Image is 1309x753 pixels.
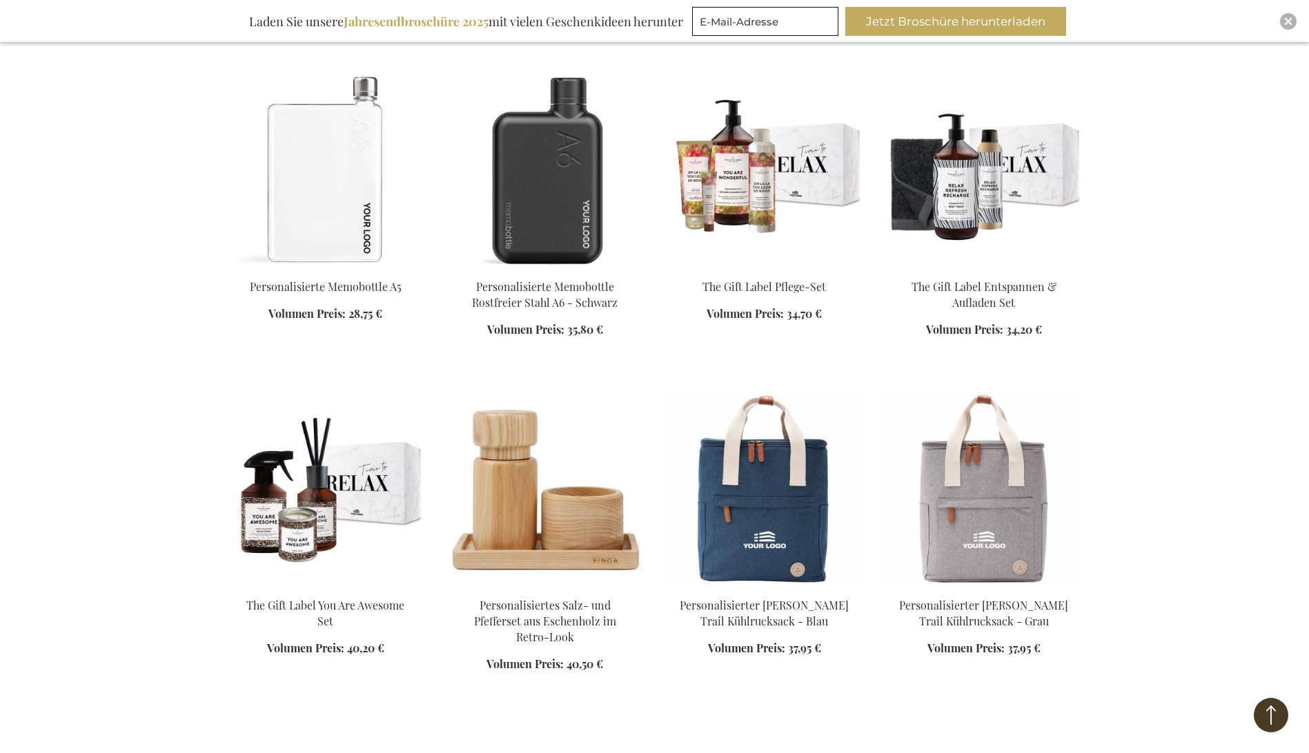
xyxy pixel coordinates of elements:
[927,641,1005,655] span: Volumen Preis:
[912,279,1056,310] a: The Gift Label Entspannen & Aufladen Set
[227,74,424,268] img: Personalisierte Memobottle A5
[885,262,1083,275] a: The Gift Label Relax & Recharge Set
[787,306,822,321] span: 34,70 €
[927,641,1041,656] a: Volumen Preis: 37,95 €
[227,262,424,275] a: Personalisierte Memobottle A5
[1280,13,1297,30] div: Close
[680,598,849,628] a: Personalisierter [PERSON_NAME] Trail Kühlrucksack - Blau
[227,581,424,594] a: The Gift Label You Are Awesome Set
[347,641,384,655] span: 40,20 €
[707,306,822,322] a: Volumen Preis: 34,70 €
[788,641,821,655] span: 37,95 €
[1007,641,1041,655] span: 37,95 €
[243,7,689,36] div: Laden Sie unsere mit vielen Geschenkideen herunter
[702,279,826,294] a: The Gift Label Pflege-Set
[487,322,564,337] span: Volumen Preis:
[446,262,644,275] a: Personalisierte Memobottle Rostfreier Stahl A6 - Schwarz
[267,641,384,656] a: Volumen Preis: 40,20 €
[267,641,344,655] span: Volumen Preis:
[567,322,603,337] span: 35,80 €
[1006,322,1042,337] span: 34,20 €
[446,393,644,586] img: Personalisiertes Salz- und Pfefferset aus Eschenholz im Retro-Look
[885,581,1083,594] a: Personalised Sortino Trail Cooler Backpack - Grey
[268,306,346,321] span: Volumen Preis:
[487,322,603,338] a: Volumen Preis: 35,80 €
[926,322,1003,337] span: Volumen Preis:
[446,581,644,594] a: Personalisiertes Salz- und Pfefferset aus Eschenholz im Retro-Look
[474,598,616,644] a: Personalisiertes Salz- und Pfefferset aus Eschenholz im Retro-Look
[692,7,838,36] input: E-Mail-Adresse
[926,322,1042,338] a: Volumen Preis: 34,20 €
[348,306,382,321] span: 28,75 €
[486,656,603,672] a: Volumen Preis: 40,50 €
[250,279,402,294] a: Personalisierte Memobottle A5
[666,393,863,586] img: Personalised Sortino Trail Cooler Backpack - Blue
[268,306,382,322] a: Volumen Preis: 28,75 €
[472,279,618,310] a: Personalisierte Memobottle Rostfreier Stahl A6 - Schwarz
[708,641,785,655] span: Volumen Preis:
[227,393,424,586] img: The Gift Label You Are Awesome Set
[666,581,863,594] a: Personalised Sortino Trail Cooler Backpack - Blue
[845,7,1066,36] button: Jetzt Broschüre herunterladen
[344,13,489,30] b: Jahresendbroschüre 2025
[885,393,1083,586] img: Personalised Sortino Trail Cooler Backpack - Grey
[246,598,404,628] a: The Gift Label You Are Awesome Set
[446,74,644,268] img: Personalisierte Memobottle Rostfreier Stahl A6 - Schwarz
[899,598,1068,628] a: Personalisierter [PERSON_NAME] Trail Kühlrucksack - Grau
[1284,17,1292,26] img: Close
[707,306,784,321] span: Volumen Preis:
[567,656,603,671] span: 40,50 €
[692,7,843,40] form: marketing offers and promotions
[486,656,564,671] span: Volumen Preis:
[708,641,821,656] a: Volumen Preis: 37,95 €
[666,74,863,268] img: The Gift Label Care Set
[666,262,863,275] a: The Gift Label Care Set
[885,74,1083,268] img: The Gift Label Relax & Recharge Set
